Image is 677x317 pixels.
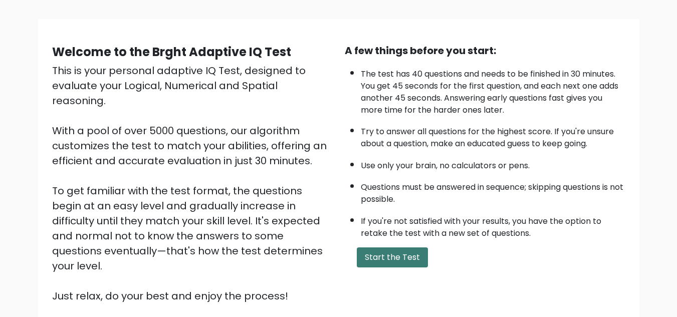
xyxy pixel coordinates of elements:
li: If you're not satisfied with your results, you have the option to retake the test with a new set ... [361,210,625,239]
li: Use only your brain, no calculators or pens. [361,155,625,172]
li: The test has 40 questions and needs to be finished in 30 minutes. You get 45 seconds for the firs... [361,63,625,116]
button: Start the Test [357,247,428,267]
b: Welcome to the Brght Adaptive IQ Test [52,44,291,60]
div: A few things before you start: [345,43,625,58]
li: Questions must be answered in sequence; skipping questions is not possible. [361,176,625,205]
div: This is your personal adaptive IQ Test, designed to evaluate your Logical, Numerical and Spatial ... [52,63,333,303]
li: Try to answer all questions for the highest score. If you're unsure about a question, make an edu... [361,121,625,150]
